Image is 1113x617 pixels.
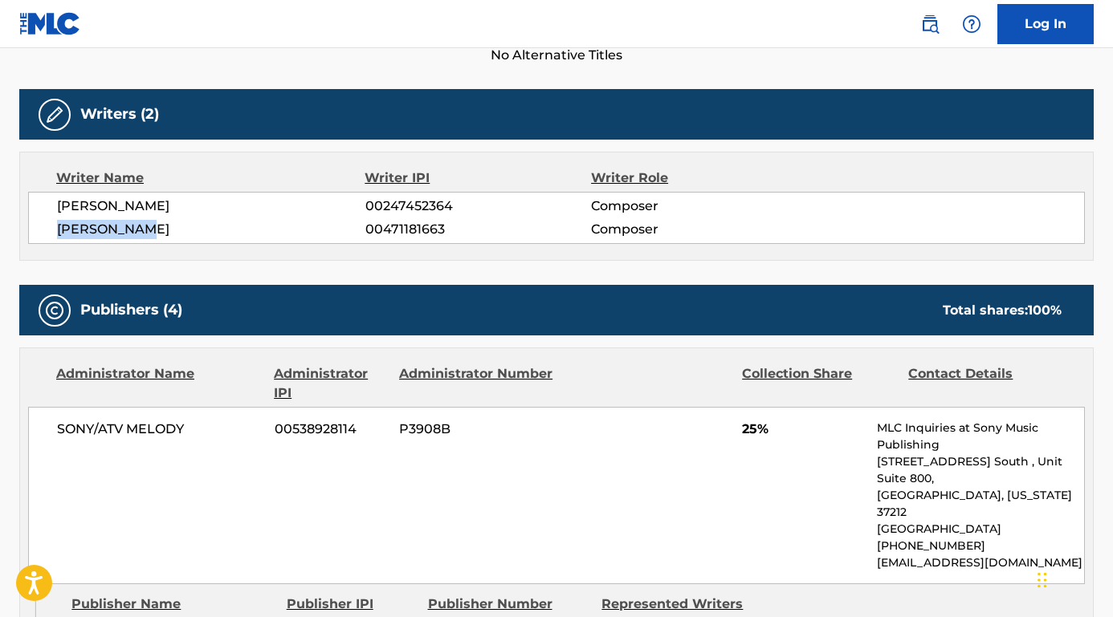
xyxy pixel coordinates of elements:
div: Administrator IPI [274,364,387,403]
div: Contact Details [908,364,1062,403]
p: [EMAIL_ADDRESS][DOMAIN_NAME] [877,554,1084,571]
span: [PERSON_NAME] [57,220,365,239]
p: [STREET_ADDRESS] South , Unit Suite 800, [877,453,1084,487]
div: Collection Share [742,364,896,403]
img: MLC Logo [19,12,81,35]
span: 00538928114 [275,420,388,439]
div: Publisher IPI [287,595,416,614]
img: Writers [45,105,64,124]
p: [GEOGRAPHIC_DATA] [877,521,1084,538]
span: Composer [591,197,797,216]
div: Writer Role [591,168,797,188]
span: 00471181663 [365,220,591,239]
span: 00247452364 [365,197,591,216]
img: help [962,14,981,34]
p: MLC Inquiries at Sony Music Publishing [877,420,1084,453]
img: Publishers [45,301,64,320]
div: Help [956,8,988,40]
h5: Writers (2) [80,105,159,124]
img: search [920,14,940,34]
span: SONY/ATV MELODY [57,420,263,439]
a: Log In [997,4,1094,44]
span: [PERSON_NAME] [57,197,365,216]
div: Writer IPI [365,168,591,188]
iframe: Chat Widget [1033,540,1113,617]
div: Glisser [1038,556,1047,604]
div: Publisher Number [428,595,590,614]
span: 25% [742,420,865,439]
a: Public Search [914,8,946,40]
h5: Publishers (4) [80,301,182,319]
div: Widget de chat [1033,540,1113,617]
div: Represented Writers [601,595,764,614]
div: Administrator Name [56,364,262,403]
p: [PHONE_NUMBER] [877,538,1084,554]
span: 100 % [1028,302,1062,318]
span: No Alternative Titles [19,46,1094,65]
div: Total shares: [943,301,1062,320]
span: P3908B [399,420,553,439]
span: Composer [591,220,797,239]
div: Administrator Number [399,364,553,403]
div: Writer Name [56,168,365,188]
div: Publisher Name [71,595,274,614]
p: [GEOGRAPHIC_DATA], [US_STATE] 37212 [877,487,1084,521]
